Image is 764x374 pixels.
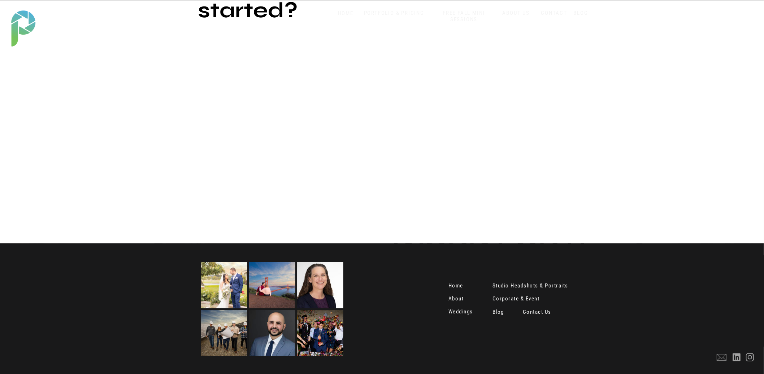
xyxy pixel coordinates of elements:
a: Home [448,283,466,290]
img: Sacramento Corporate Action Shot [201,310,247,356]
img: Sacramento Headshot White Background [297,262,343,308]
a: FREE FALL MINI SESSIONS [434,10,494,23]
img: sacramento event photographer celebration [297,310,343,356]
a: Corporate & Event [492,296,544,303]
a: BLOG [572,10,590,17]
a: Studio Headshots & Portraits [492,283,577,290]
a: ABOUT US [501,10,531,17]
img: Professional Headshot Photograph Sacramento Studio [249,310,295,356]
a: Blog [492,309,523,317]
a: Contact Us [523,309,553,317]
p: 70+ 5 Star reviews on Google & Yelp [455,287,552,307]
img: Golden Gate Bridge Engagement Photo [249,262,295,308]
img: wedding sacramento photography studio photo [201,262,247,308]
a: CONTACT [539,10,569,17]
a: PORTFOLIO & PRICING [361,10,427,17]
a: HOME [330,10,361,17]
a: About [448,296,466,303]
h2: Don't just take our word for it [392,192,601,261]
a: Weddings [448,309,475,316]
